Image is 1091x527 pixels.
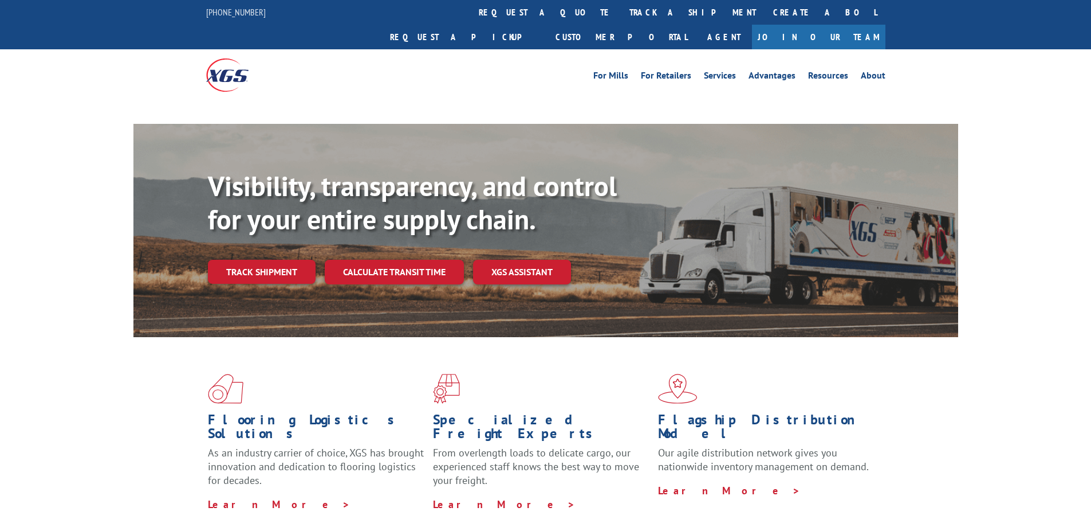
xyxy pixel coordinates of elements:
[593,71,628,84] a: For Mills
[704,71,736,84] a: Services
[658,413,875,446] h1: Flagship Distribution Model
[749,71,795,84] a: Advantages
[208,260,316,284] a: Track shipment
[433,374,460,404] img: xgs-icon-focused-on-flooring-red
[658,484,801,497] a: Learn More >
[208,498,350,511] a: Learn More >
[658,374,698,404] img: xgs-icon-flagship-distribution-model-red
[381,25,547,49] a: Request a pickup
[696,25,752,49] a: Agent
[547,25,696,49] a: Customer Portal
[433,498,576,511] a: Learn More >
[208,446,424,487] span: As an industry carrier of choice, XGS has brought innovation and dedication to flooring logistics...
[325,260,464,284] a: Calculate transit time
[208,413,424,446] h1: Flooring Logistics Solutions
[808,71,848,84] a: Resources
[208,168,617,237] b: Visibility, transparency, and control for your entire supply chain.
[433,413,649,446] h1: Specialized Freight Experts
[473,260,571,284] a: XGS ASSISTANT
[861,71,885,84] a: About
[752,25,885,49] a: Join Our Team
[208,374,243,404] img: xgs-icon-total-supply-chain-intelligence-red
[206,6,266,18] a: [PHONE_NUMBER]
[433,446,649,497] p: From overlength loads to delicate cargo, our experienced staff knows the best way to move your fr...
[658,446,869,473] span: Our agile distribution network gives you nationwide inventory management on demand.
[641,71,691,84] a: For Retailers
